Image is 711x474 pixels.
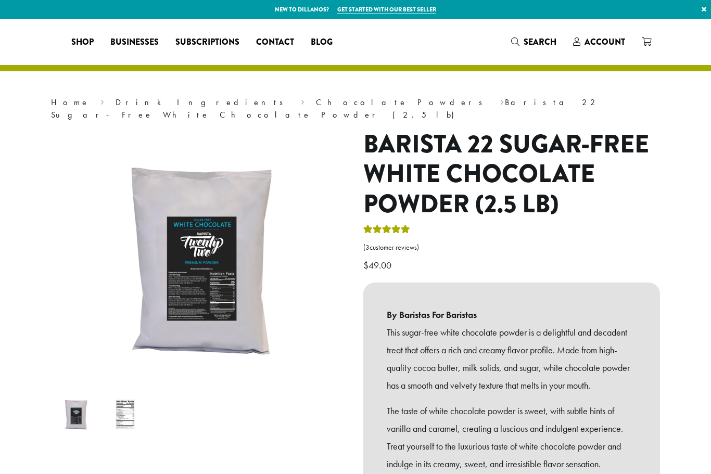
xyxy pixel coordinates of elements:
[503,33,565,50] a: Search
[365,243,370,252] span: 3
[316,97,489,108] a: Chocolate Powders
[585,36,625,48] span: Account
[301,93,304,109] span: ›
[387,324,637,394] p: This sugar-free white chocolate powder is a delightful and decadent treat that offers a rich and ...
[363,259,394,271] bdi: 49.00
[100,93,104,109] span: ›
[363,130,660,220] h1: Barista 22 Sugar-Free White Chocolate Powder (2.5 lb)
[105,394,146,435] img: Barista 22 Sugar-Free White Chocolate Powder (2.5 lb) - Image 2
[116,97,290,108] a: Drink Ingredients
[51,96,660,121] nav: Breadcrumb
[175,36,239,49] span: Subscriptions
[55,394,96,435] img: Barista 22 Sugar Free White Chocolate Powder
[69,130,329,390] img: Barista 22 Sugar Free White Chocolate Powder
[363,259,369,271] span: $
[387,306,637,324] b: By Baristas For Baristas
[337,5,436,14] a: Get started with our best seller
[311,36,333,49] span: Blog
[71,36,94,49] span: Shop
[110,36,159,49] span: Businesses
[500,93,504,109] span: ›
[363,223,410,239] div: Rated 5.00 out of 5
[63,34,102,50] a: Shop
[363,242,660,253] a: (3customer reviews)
[51,97,90,108] a: Home
[387,402,637,472] p: The taste of white chocolate powder is sweet, with subtle hints of vanilla and caramel, creating ...
[524,36,556,48] span: Search
[256,36,294,49] span: Contact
